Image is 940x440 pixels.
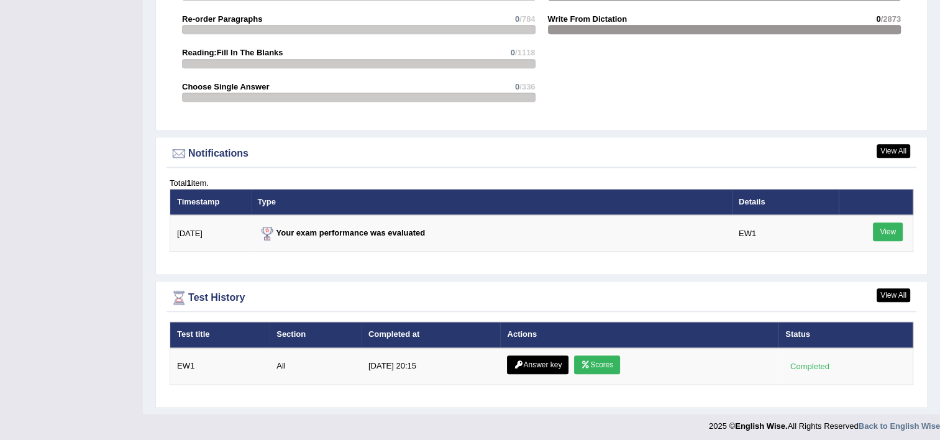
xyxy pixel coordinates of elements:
[515,14,519,24] span: 0
[880,14,901,24] span: /2873
[500,322,778,348] th: Actions
[170,348,270,385] td: EW1
[519,82,535,91] span: /336
[270,348,362,385] td: All
[170,322,270,348] th: Test title
[170,288,913,307] div: Test History
[182,82,269,91] strong: Choose Single Answer
[170,215,251,252] td: [DATE]
[877,144,910,158] a: View All
[574,355,620,374] a: Scores
[170,177,913,189] div: Total item.
[507,355,568,374] a: Answer key
[515,82,519,91] span: 0
[735,421,787,431] strong: English Wise.
[785,360,834,373] div: Completed
[873,222,903,241] a: View
[876,14,880,24] span: 0
[362,348,501,385] td: [DATE] 20:15
[519,14,535,24] span: /784
[258,228,426,237] strong: Your exam performance was evaluated
[515,48,536,57] span: /1118
[877,288,910,302] a: View All
[778,322,913,348] th: Status
[186,178,191,188] b: 1
[511,48,515,57] span: 0
[182,48,283,57] strong: Reading:Fill In The Blanks
[732,189,839,215] th: Details
[251,189,732,215] th: Type
[732,215,839,252] td: EW1
[709,414,940,432] div: 2025 © All Rights Reserved
[170,189,251,215] th: Timestamp
[170,144,913,163] div: Notifications
[362,322,501,348] th: Completed at
[548,14,627,24] strong: Write From Dictation
[182,14,262,24] strong: Re-order Paragraphs
[859,421,940,431] a: Back to English Wise
[270,322,362,348] th: Section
